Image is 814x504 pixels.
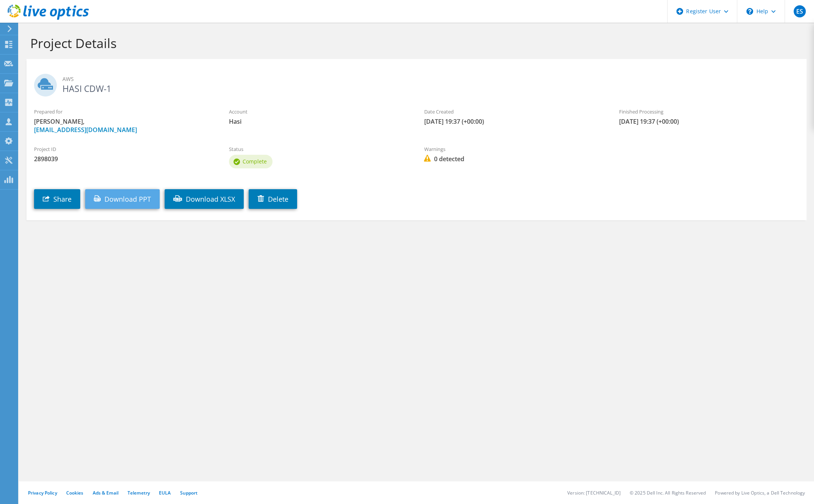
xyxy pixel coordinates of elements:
svg: \n [746,8,753,15]
label: Finished Processing [619,108,799,115]
a: Download PPT [85,189,160,209]
a: [EMAIL_ADDRESS][DOMAIN_NAME] [34,126,137,134]
span: [DATE] 19:37 (+00:00) [424,117,604,126]
li: Version: [TECHNICAL_ID] [567,490,621,496]
h2: HASI CDW-1 [34,74,799,93]
span: Hasi [229,117,409,126]
li: © 2025 Dell Inc. All Rights Reserved [630,490,706,496]
span: 0 detected [424,155,604,163]
label: Status [229,145,409,153]
h1: Project Details [30,35,799,51]
span: 2898039 [34,155,214,163]
span: AWS [62,75,799,83]
a: Download XLSX [165,189,244,209]
span: [DATE] 19:37 (+00:00) [619,117,799,126]
label: Warnings [424,145,604,153]
li: Powered by Live Optics, a Dell Technology [715,490,805,496]
a: Privacy Policy [28,490,57,496]
a: Delete [249,189,297,209]
label: Project ID [34,145,214,153]
a: Telemetry [128,490,150,496]
a: Cookies [66,490,84,496]
a: Support [180,490,198,496]
span: [PERSON_NAME], [34,117,214,134]
span: ES [794,5,806,17]
a: Ads & Email [93,490,118,496]
label: Prepared for [34,108,214,115]
a: EULA [159,490,171,496]
span: Complete [243,158,267,165]
label: Date Created [424,108,604,115]
label: Account [229,108,409,115]
a: Share [34,189,80,209]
